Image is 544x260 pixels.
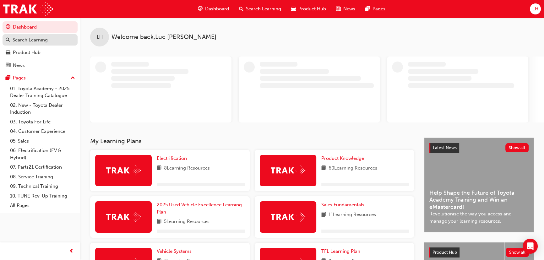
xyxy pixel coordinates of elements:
img: Trak [271,212,305,222]
h3: My Learning Plans [90,138,414,145]
a: 02. New - Toyota Dealer Induction [8,100,78,117]
span: LH [97,34,103,41]
a: 10. TUNE Rev-Up Training [8,191,78,201]
a: Sales Fundamentals [321,201,367,209]
img: Trak [3,2,53,16]
button: Show all [506,248,529,257]
span: 60 Learning Resources [329,165,377,172]
a: Dashboard [3,21,78,33]
a: 09. Technical Training [8,181,78,191]
span: Help Shape the Future of Toyota Academy Training and Win an eMastercard! [429,189,529,211]
span: Dashboard [205,5,229,13]
button: LH [530,3,541,14]
img: Trak [271,165,305,175]
span: Pages [373,5,385,13]
img: Trak [106,165,141,175]
span: Sales Fundamentals [321,202,364,208]
div: Open Intercom Messenger [523,239,538,254]
span: Product Hub [432,250,457,255]
span: book-icon [157,218,161,226]
span: 5 Learning Resources [164,218,209,226]
a: Electrification [157,155,189,162]
img: Trak [106,212,141,222]
span: guage-icon [198,5,203,13]
span: pages-icon [6,75,10,81]
a: 06. Electrification (EV & Hybrid) [8,146,78,162]
span: 8 Learning Resources [164,165,210,172]
div: Pages [13,74,26,82]
a: Latest NewsShow all [429,143,529,153]
span: TFL Learning Plan [321,248,360,254]
a: pages-iconPages [360,3,390,15]
span: Product Hub [298,5,326,13]
a: 07. Parts21 Certification [8,162,78,172]
a: 03. Toyota For Life [8,117,78,127]
div: Product Hub [13,49,41,56]
span: Revolutionise the way you access and manage your learning resources. [429,210,529,225]
a: Vehicle Systems [157,248,194,255]
span: book-icon [321,211,326,219]
a: news-iconNews [331,3,360,15]
span: Welcome back , Luc [PERSON_NAME] [112,34,216,41]
button: Pages [3,72,78,84]
button: DashboardSearch LearningProduct HubNews [3,20,78,72]
span: pages-icon [365,5,370,13]
div: Search Learning [13,36,48,44]
a: 08. Service Training [8,172,78,182]
span: news-icon [6,63,10,68]
span: 2025 Used Vehicle Excellence Learning Plan [157,202,242,215]
span: search-icon [239,5,243,13]
button: Show all [505,143,529,152]
span: news-icon [336,5,341,13]
span: guage-icon [6,24,10,30]
a: Product HubShow all [429,247,529,257]
span: Product Knowledge [321,155,364,161]
a: search-iconSearch Learning [234,3,286,15]
a: car-iconProduct Hub [286,3,331,15]
span: car-icon [291,5,296,13]
span: 11 Learning Resources [329,211,376,219]
a: 01. Toyota Academy - 2025 Dealer Training Catalogue [8,84,78,100]
a: Product Knowledge [321,155,367,162]
span: up-icon [71,74,75,82]
a: News [3,60,78,71]
a: Latest NewsShow allHelp Shape the Future of Toyota Academy Training and Win an eMastercard!Revolu... [424,138,534,232]
span: Search Learning [246,5,281,13]
a: 05. Sales [8,136,78,146]
span: car-icon [6,50,10,56]
a: guage-iconDashboard [193,3,234,15]
span: book-icon [157,165,161,172]
a: TFL Learning Plan [321,248,363,255]
span: News [343,5,355,13]
span: LH [532,5,538,13]
span: Vehicle Systems [157,248,192,254]
a: Product Hub [3,47,78,58]
span: Latest News [433,145,457,150]
a: All Pages [8,201,78,210]
a: Search Learning [3,34,78,46]
div: News [13,62,25,69]
a: 04. Customer Experience [8,127,78,136]
span: prev-icon [69,247,74,255]
span: search-icon [6,37,10,43]
span: Electrification [157,155,187,161]
a: 2025 Used Vehicle Excellence Learning Plan [157,201,245,215]
span: book-icon [321,165,326,172]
